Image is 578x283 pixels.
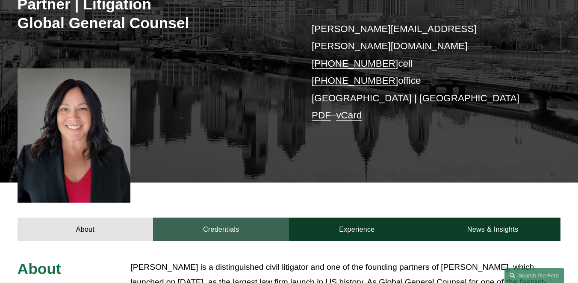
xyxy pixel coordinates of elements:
[18,260,61,277] span: About
[18,218,153,241] a: About
[504,268,564,283] a: Search this site
[289,218,425,241] a: Experience
[153,218,289,241] a: Credentials
[312,21,538,124] p: cell office [GEOGRAPHIC_DATA] | [GEOGRAPHIC_DATA] –
[312,110,331,121] a: PDF
[312,75,398,86] a: [PHONE_NUMBER]
[336,110,362,121] a: vCard
[312,24,477,51] a: [PERSON_NAME][EMAIL_ADDRESS][PERSON_NAME][DOMAIN_NAME]
[312,58,398,69] a: [PHONE_NUMBER]
[425,218,561,241] a: News & Insights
